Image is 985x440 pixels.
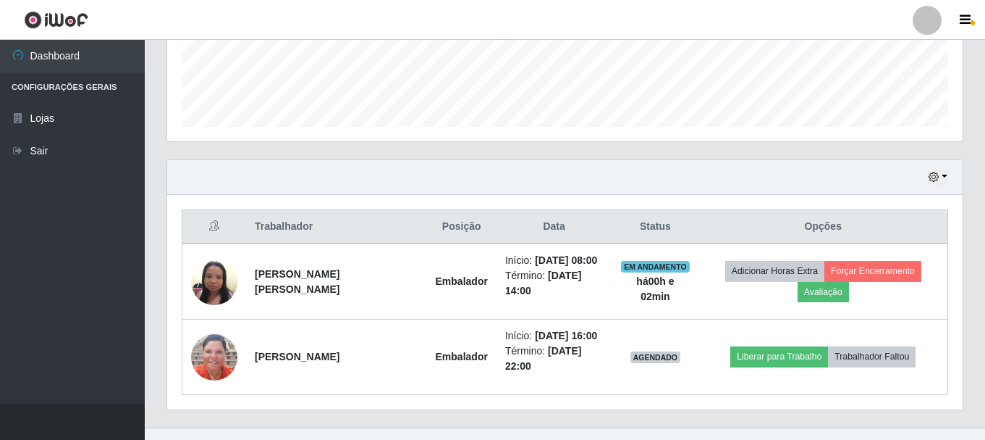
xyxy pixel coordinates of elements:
[24,11,88,29] img: CoreUI Logo
[255,268,339,295] strong: [PERSON_NAME] [PERSON_NAME]
[798,282,849,302] button: Avaliação
[828,346,916,367] button: Trabalhador Faltou
[699,210,948,244] th: Opções
[824,261,921,281] button: Forçar Encerramento
[191,251,237,312] img: 1721259813079.jpeg
[636,275,674,302] strong: há 00 h e 02 min
[612,210,698,244] th: Status
[496,210,612,244] th: Data
[505,344,603,374] li: Término:
[505,328,603,344] li: Início:
[621,261,690,273] span: EM ANDAMENTO
[255,351,339,362] strong: [PERSON_NAME]
[630,352,681,363] span: AGENDADO
[535,254,597,266] time: [DATE] 08:00
[505,253,603,268] li: Início:
[191,333,237,380] img: 1732392011322.jpeg
[730,346,828,367] button: Liberar para Trabalho
[436,351,488,362] strong: Embalador
[246,210,427,244] th: Trabalhador
[427,210,496,244] th: Posição
[436,275,488,287] strong: Embalador
[505,268,603,299] li: Término:
[725,261,824,281] button: Adicionar Horas Extra
[535,330,597,341] time: [DATE] 16:00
